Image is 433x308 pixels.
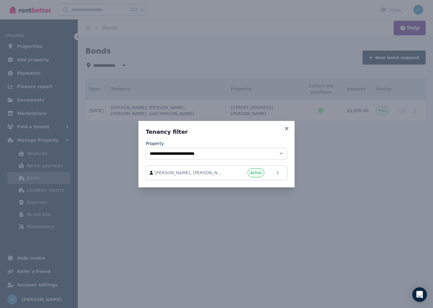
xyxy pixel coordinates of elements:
label: Property [146,140,164,147]
h3: Tenancy filter [146,128,287,136]
span: [PERSON_NAME], [PERSON_NAME], [PERSON_NAME], and [PERSON_NAME] [155,170,224,176]
a: [PERSON_NAME], [PERSON_NAME], [PERSON_NAME], and [PERSON_NAME]Active [146,165,287,180]
span: Active [250,170,262,175]
div: Open Intercom Messenger [412,287,427,302]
